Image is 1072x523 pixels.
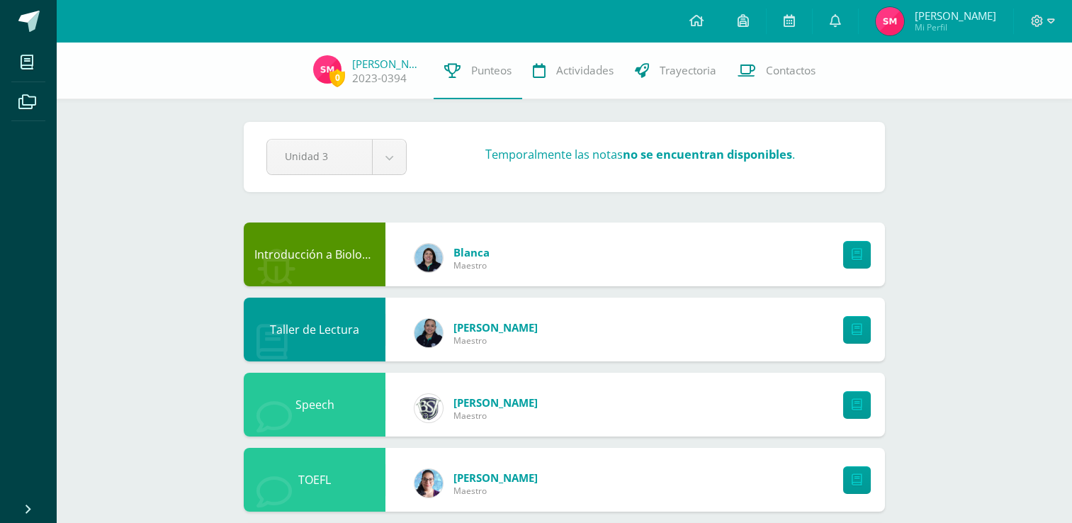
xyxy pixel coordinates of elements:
span: Maestro [453,259,490,271]
a: [PERSON_NAME] [352,57,423,71]
a: 2023-0394 [352,71,407,86]
span: [PERSON_NAME] [915,9,996,23]
img: 9587b11a6988a136ca9b298a8eab0d3f.png [414,319,443,347]
span: Mi Perfil [915,21,996,33]
span: Maestro [453,410,538,422]
span: Contactos [766,63,816,78]
span: Trayectoria [660,63,716,78]
a: Actividades [522,43,624,99]
span: Unidad 3 [285,140,354,173]
span: Punteos [471,63,512,78]
strong: no se encuentran disponibles [623,147,792,162]
h3: Temporalmente las notas . [485,147,795,162]
img: 6df1b4a1ab8e0111982930b53d21c0fa.png [414,244,443,272]
a: Contactos [727,43,826,99]
img: 7cb5e0464c0e7abafaf249efbb3b1bec.png [414,469,443,497]
img: c7d2b792de1443581096360968678093.png [876,7,904,35]
a: Unidad 3 [267,140,406,174]
a: Trayectoria [624,43,727,99]
div: Taller de Lectura [244,298,385,361]
a: [PERSON_NAME] [453,395,538,410]
a: Blanca [453,245,490,259]
span: Maestro [453,334,538,347]
a: [PERSON_NAME] [453,320,538,334]
span: Actividades [556,63,614,78]
img: c7d2b792de1443581096360968678093.png [313,55,342,84]
span: 0 [329,69,345,86]
img: cf0f0e80ae19a2adee6cb261b32f5f36.png [414,394,443,422]
div: Speech [244,373,385,437]
div: Introducción a Biología [244,223,385,286]
a: Punteos [434,43,522,99]
div: TOEFL [244,448,385,512]
span: Maestro [453,485,538,497]
a: [PERSON_NAME] [453,471,538,485]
